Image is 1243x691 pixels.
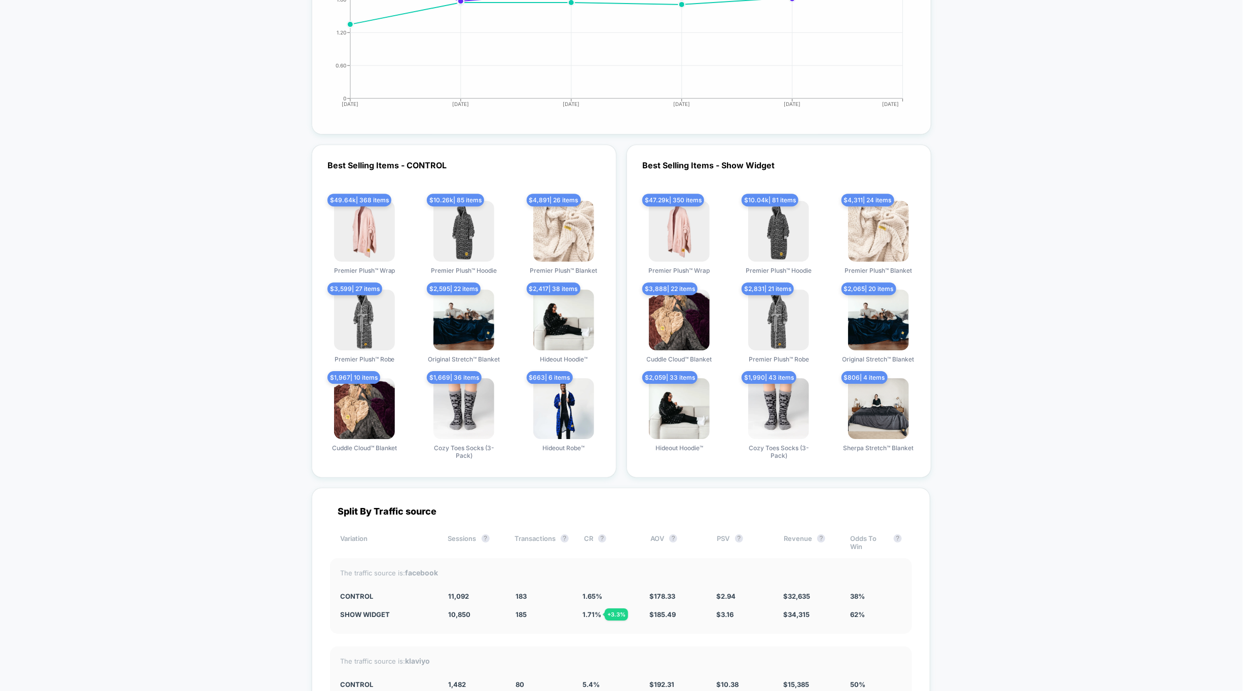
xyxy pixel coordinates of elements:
span: $ 3,599 | 27 items [327,282,382,295]
span: 183 [516,592,527,600]
span: Hideout Hoodie™ [540,355,588,363]
img: produt [433,378,494,439]
span: $ 10.04k | 81 items [742,194,798,206]
span: $ 185.49 [649,610,676,619]
tspan: [DATE] [784,101,801,107]
tspan: [DATE] [342,101,358,107]
span: $ 1,990 | 43 items [742,371,796,384]
tspan: 0.60 [336,62,346,68]
span: 10,850 [449,610,471,619]
div: AOV [650,534,702,551]
button: ? [482,534,490,542]
tspan: 0 [343,95,346,101]
div: + 3.3 % [605,608,628,621]
button: ? [894,534,902,542]
tspan: 1.20 [337,29,346,35]
span: $ 47.29k | 350 items [642,194,704,206]
div: The traffic source is: [340,657,902,665]
tspan: [DATE] [882,101,899,107]
span: Sherpa Stretch™ Blanket [843,444,913,452]
img: produt [334,289,395,350]
span: 1.71 % [582,610,601,619]
span: $ 2.94 [716,592,736,600]
span: Original Stretch™ Blanket [428,355,500,363]
div: Revenue [784,534,835,551]
div: Variation [340,534,433,551]
span: $ 2,417 | 38 items [527,282,580,295]
span: $ 1,669 | 36 items [427,371,482,384]
span: Cozy Toes Socks (3-Pack) [426,444,502,459]
span: 185 [516,610,527,619]
img: produt [334,201,395,262]
div: Split By Traffic source [330,506,912,517]
span: Cuddle Cloud™ Blanket [647,355,712,363]
div: Show Widget [340,610,433,619]
span: Cozy Toes Socks (3-Pack) [741,444,817,459]
span: $ 2,065 | 20 items [842,282,896,295]
img: produt [748,289,809,350]
span: $ 32,635 [783,592,810,600]
div: Odds To Win [851,534,902,551]
img: produt [848,289,909,350]
div: 62% [850,610,902,619]
span: $ 663 | 6 items [527,371,573,384]
span: Premier Plush™ Wrap [334,267,395,274]
div: PSV [717,534,769,551]
span: $ 806 | 4 items [842,371,888,384]
tspan: [DATE] [563,101,579,107]
strong: klaviyo [405,657,430,665]
span: Premier Plush™ Hoodie [431,267,497,274]
span: $ 4,311 | 24 items [842,194,894,206]
span: $ 3.16 [716,610,734,619]
span: Cuddle Cloud™ Blanket [332,444,397,452]
span: 1,482 [449,680,466,688]
tspan: [DATE] [452,101,469,107]
span: Premier Plush™ Robe [335,355,395,363]
div: Sessions [448,534,499,551]
div: CR [584,534,635,551]
span: 11,092 [449,592,469,600]
span: $ 49.64k | 368 items [327,194,391,206]
tspan: [DATE] [674,101,690,107]
button: ? [735,534,743,542]
div: 38% [850,592,902,600]
span: $ 15,385 [783,680,809,688]
img: produt [649,201,710,262]
strong: facebook [405,568,438,577]
span: 5.4 % [582,680,600,688]
span: Premier Plush™ Blanket [530,267,597,274]
span: $ 34,315 [783,610,810,619]
img: produt [433,289,494,350]
button: ? [598,534,606,542]
span: $ 2,831 | 21 items [742,282,794,295]
img: produt [848,378,909,439]
span: Hideout Hoodie™ [655,444,703,452]
img: produt [533,378,594,439]
span: $ 2,595 | 22 items [427,282,481,295]
span: $ 178.33 [649,592,675,600]
span: $ 3,888 | 22 items [642,282,698,295]
div: Transactions [515,534,569,551]
div: The traffic source is: [340,568,902,577]
img: produt [334,378,395,439]
span: $ 2,059 | 33 items [642,371,698,384]
span: Premier Plush™ Blanket [845,267,912,274]
span: $ 192.31 [649,680,674,688]
span: 80 [516,680,524,688]
span: Original Stretch™ Blanket [843,355,915,363]
span: $ 10.26k | 85 items [427,194,484,206]
button: ? [561,534,569,542]
img: produt [748,378,809,439]
img: produt [848,201,909,262]
span: $ 10.38 [716,680,739,688]
span: Hideout Robe™ [542,444,584,452]
img: produt [533,289,594,350]
button: ? [817,534,825,542]
img: produt [433,201,494,262]
button: ? [669,534,677,542]
span: Premier Plush™ Robe [749,355,809,363]
img: produt [649,289,710,350]
span: $ 1,967 | 10 items [327,371,380,384]
div: CONTROL [340,592,433,600]
span: Premier Plush™ Wrap [649,267,710,274]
